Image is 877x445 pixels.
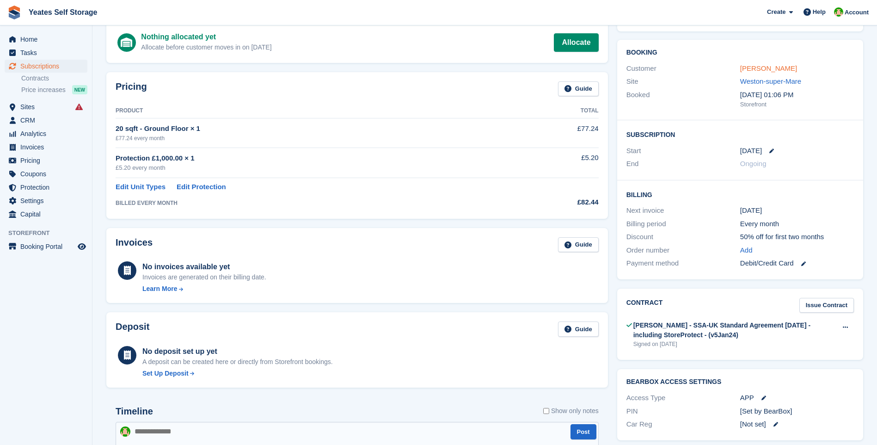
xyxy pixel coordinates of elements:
th: Total [521,104,598,118]
a: Guide [558,237,599,253]
a: menu [5,114,87,127]
a: Price increases NEW [21,85,87,95]
div: PIN [626,406,740,417]
div: No deposit set up yet [142,346,333,357]
div: Next invoice [626,205,740,216]
div: No invoices available yet [142,261,266,272]
button: Post [570,424,596,439]
div: Site [626,76,740,87]
a: menu [5,141,87,154]
span: Protection [20,181,76,194]
h2: Invoices [116,237,153,253]
span: Pricing [20,154,76,167]
a: menu [5,208,87,221]
div: Invoices are generated on their billing date. [142,272,266,282]
h2: BearBox Access Settings [626,378,854,386]
span: Capital [20,208,76,221]
a: menu [5,46,87,59]
span: Sites [20,100,76,113]
i: Smart entry sync failures have occurred [75,103,83,111]
div: APP [740,393,854,403]
h2: Deposit [116,321,149,337]
span: Help [813,7,826,17]
time: 2025-09-06 00:00:00 UTC [740,146,762,156]
span: Analytics [20,127,76,140]
a: menu [5,60,87,73]
a: Issue Contract [799,298,854,313]
div: Allocate before customer moves in on [DATE] [141,43,271,52]
div: £82.44 [521,197,598,208]
img: Angela Field [120,426,130,437]
span: CRM [20,114,76,127]
p: A deposit can be created here or directly from Storefront bookings. [142,357,333,367]
span: Create [767,7,785,17]
span: Invoices [20,141,76,154]
div: Start [626,146,740,156]
span: Account [845,8,869,17]
div: Nothing allocated yet [141,31,271,43]
div: Signed on [DATE] [633,340,837,348]
div: Order number [626,245,740,256]
h2: Contract [626,298,663,313]
span: Booking Portal [20,240,76,253]
div: Access Type [626,393,740,403]
a: menu [5,127,87,140]
h2: Pricing [116,81,147,97]
div: [Not set] [740,419,854,430]
div: Payment method [626,258,740,269]
a: menu [5,194,87,207]
div: Every month [740,219,854,229]
img: stora-icon-8386f47178a22dfd0bd8f6a31ec36ba5ce8667c1dd55bd0f319d3a0aa187defe.svg [7,6,21,19]
div: 20 sqft - Ground Floor × 1 [116,124,521,134]
a: Weston-super-Mare [740,77,801,85]
span: Tasks [20,46,76,59]
img: Angela Field [834,7,843,17]
div: £5.20 every month [116,163,521,173]
div: [PERSON_NAME] - SSA-UK Standard Agreement [DATE] - including StoreProtect - (v5Jan24) [633,321,837,340]
a: Allocate [554,33,598,52]
div: Learn More [142,284,177,294]
div: 50% off for first two months [740,232,854,242]
a: Contracts [21,74,87,83]
label: Show only notes [543,406,599,416]
div: Discount [626,232,740,242]
a: Add [740,245,753,256]
td: £77.24 [521,118,598,148]
td: £5.20 [521,148,598,178]
div: NEW [72,85,87,94]
div: Billing period [626,219,740,229]
h2: Subscription [626,130,854,139]
div: Debit/Credit Card [740,258,854,269]
span: Settings [20,194,76,207]
div: BILLED EVERY MONTH [116,199,521,207]
span: Storefront [8,229,92,238]
span: Price increases [21,86,66,94]
a: menu [5,181,87,194]
a: menu [5,100,87,113]
span: Coupons [20,167,76,180]
div: [DATE] 01:06 PM [740,90,854,100]
a: Learn More [142,284,266,294]
a: menu [5,154,87,167]
div: [Set by BearBox] [740,406,854,417]
a: [PERSON_NAME] [740,64,797,72]
h2: Timeline [116,406,153,417]
div: Car Reg [626,419,740,430]
span: Ongoing [740,160,767,167]
div: Storefront [740,100,854,109]
div: £77.24 every month [116,134,521,142]
h2: Booking [626,49,854,56]
a: menu [5,240,87,253]
div: Customer [626,63,740,74]
a: Yeates Self Storage [25,5,101,20]
div: Set Up Deposit [142,369,189,378]
input: Show only notes [543,406,549,416]
a: Edit Unit Types [116,182,166,192]
th: Product [116,104,521,118]
a: menu [5,33,87,46]
div: End [626,159,740,169]
div: Protection £1,000.00 × 1 [116,153,521,164]
a: Preview store [76,241,87,252]
a: Guide [558,81,599,97]
span: Subscriptions [20,60,76,73]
